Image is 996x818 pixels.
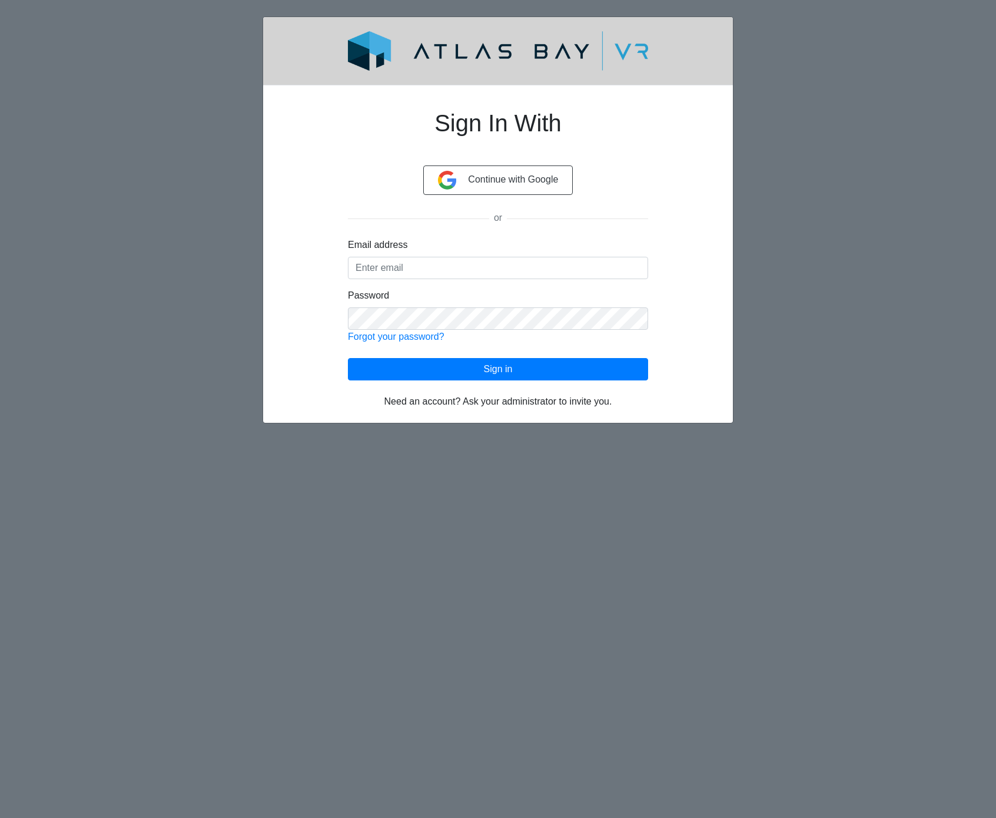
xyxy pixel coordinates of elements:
span: or [489,213,507,223]
img: logo [320,31,676,71]
label: Password [348,289,389,303]
button: Sign in [348,358,648,380]
h1: Sign In With [348,95,648,165]
span: Continue with Google [468,174,558,184]
input: Enter email [348,257,648,279]
label: Email address [348,238,407,252]
iframe: Ybug feedback widget [9,794,82,818]
a: Forgot your password? [348,332,444,342]
button: Continue with Google [423,165,573,195]
span: Need an account? Ask your administrator to invite you. [384,396,612,406]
